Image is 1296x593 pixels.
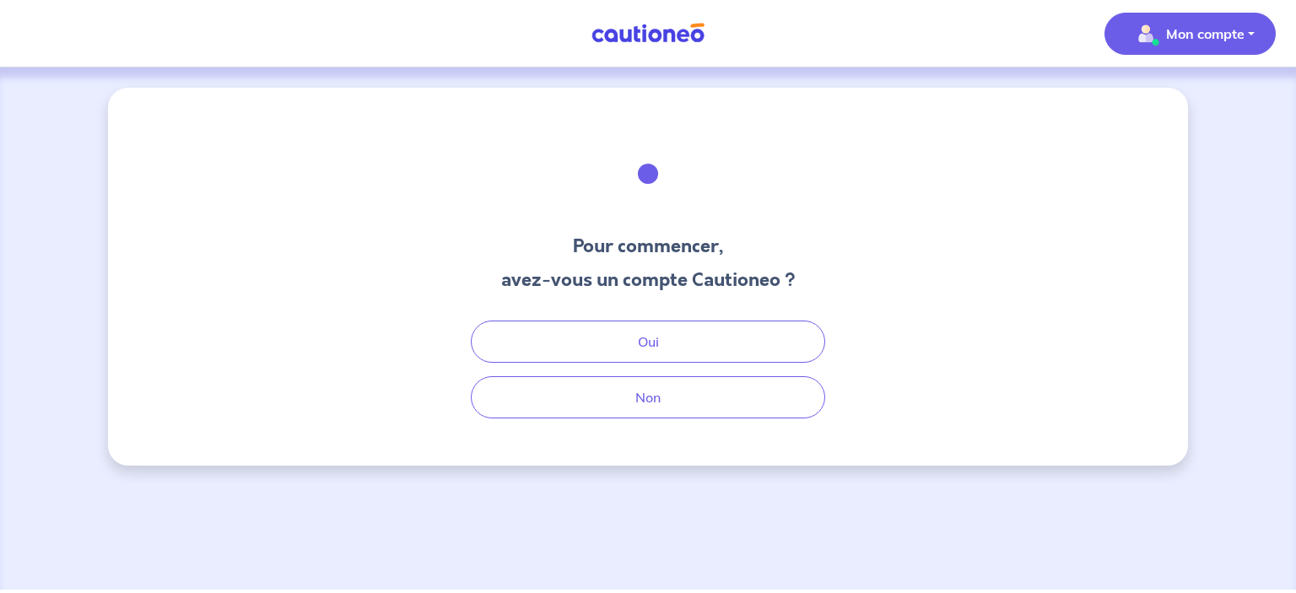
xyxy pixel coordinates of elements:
p: Mon compte [1166,24,1245,44]
button: Oui [471,321,825,363]
h3: avez-vous un compte Cautioneo ? [501,267,796,294]
img: illu_welcome.svg [602,128,694,219]
button: Non [471,376,825,418]
img: Cautioneo [585,23,711,44]
h3: Pour commencer, [501,233,796,260]
button: illu_account_valid_menu.svgMon compte [1104,13,1276,55]
img: illu_account_valid_menu.svg [1132,20,1159,47]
